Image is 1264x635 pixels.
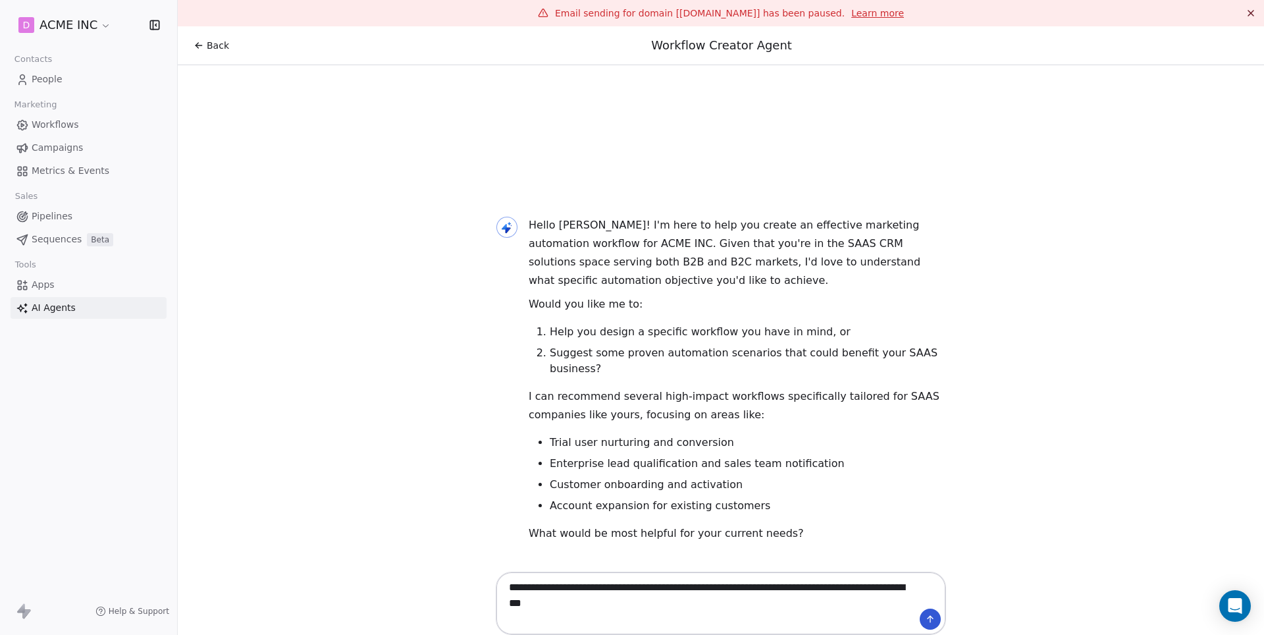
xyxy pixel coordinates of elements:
[550,324,946,340] li: Help you design a specific workflow you have in mind, or
[550,477,946,493] li: Customer onboarding and activation
[11,137,167,159] a: Campaigns
[851,7,904,20] a: Learn more
[11,229,167,250] a: SequencesBeta
[550,435,946,451] li: Trial user nurturing and conversion
[651,38,792,52] span: Workflow Creator Agent
[529,524,946,543] p: What would be most helpful for your current needs?
[23,18,30,32] span: D
[32,72,63,86] span: People
[16,14,114,36] button: DACME INC
[529,216,946,290] p: Hello [PERSON_NAME]! I'm here to help you create an effective marketing automation workflow for A...
[32,301,76,315] span: AI Agents
[1219,590,1251,622] div: Open Intercom Messenger
[11,69,167,90] a: People
[32,118,79,132] span: Workflows
[32,233,82,246] span: Sequences
[11,114,167,136] a: Workflows
[32,164,109,178] span: Metrics & Events
[555,8,845,18] span: Email sending for domain [[DOMAIN_NAME]] has been paused.
[87,233,113,246] span: Beta
[95,606,169,617] a: Help & Support
[9,255,41,275] span: Tools
[9,49,58,69] span: Contacts
[11,297,167,319] a: AI Agents
[11,274,167,296] a: Apps
[9,95,63,115] span: Marketing
[550,345,946,377] li: Suggest some proven automation scenarios that could benefit your SAAS business?
[32,209,72,223] span: Pipelines
[32,141,83,155] span: Campaigns
[39,16,97,34] span: ACME INC
[529,295,946,314] p: Would you like me to:
[11,160,167,182] a: Metrics & Events
[9,186,43,206] span: Sales
[550,456,946,472] li: Enterprise lead qualification and sales team notification
[109,606,169,617] span: Help & Support
[32,278,55,292] span: Apps
[11,206,167,227] a: Pipelines
[529,387,946,424] p: I can recommend several high-impact workflows specifically tailored for SAAS companies like yours...
[207,39,229,52] span: Back
[550,498,946,514] li: Account expansion for existing customers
